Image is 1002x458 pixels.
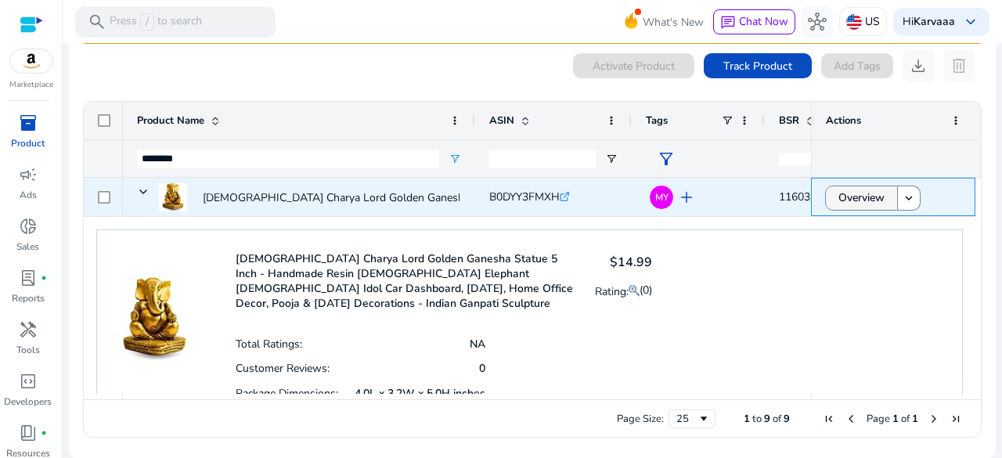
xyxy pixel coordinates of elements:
[470,337,485,352] p: NA
[236,337,302,352] p: Total Ratings:
[19,372,38,391] span: code_blocks
[655,193,669,202] span: MY
[784,412,790,426] span: 9
[9,79,53,91] p: Marketplace
[137,114,204,128] span: Product Name
[928,413,940,425] div: Next Page
[914,14,955,29] b: Karvaaa
[19,165,38,184] span: campaign
[657,150,676,168] span: filter_alt
[236,361,330,376] p: Customer Reviews:
[140,13,154,31] span: /
[19,320,38,339] span: handyman
[595,255,652,270] h4: $14.99
[901,412,910,426] span: of
[892,412,899,426] span: 1
[16,240,39,254] p: Sales
[713,9,795,34] button: chatChat Now
[739,14,788,29] span: Chat Now
[903,16,955,27] p: Hi
[846,14,862,30] img: us.svg
[826,114,861,128] span: Actions
[88,13,106,31] span: search
[236,386,338,401] p: Package Dimensions:
[744,412,750,426] span: 1
[773,412,781,426] span: of
[640,283,652,298] span: (0)
[449,153,461,165] button: Open Filter Menu
[113,246,196,361] img: 41V4xnFnwvL._AC_US100_.jpg
[677,188,696,207] span: add
[16,343,40,357] p: Tools
[489,114,514,128] span: ASIN
[764,412,770,426] span: 9
[909,56,928,75] span: download
[355,386,485,401] p: 4.0L x 3.2W x 5.0H inches
[41,275,47,281] span: fiber_manual_record
[203,182,639,214] p: [DEMOGRAPHIC_DATA] Charya Lord Golden Ganesha Statue 5 Inch - Handmade Resin...
[950,413,962,425] div: Last Page
[159,183,187,211] img: 41V4xnFnwvL._AC_US100_.jpg
[479,361,485,376] p: 0
[823,413,835,425] div: First Page
[643,9,704,36] span: What's New
[669,409,715,428] div: Page Size
[912,412,918,426] span: 1
[825,186,898,211] button: Overview
[489,189,560,204] span: B0DYY3FMXH
[10,49,52,73] img: amazon.svg
[723,58,792,74] span: Track Product
[489,150,596,168] input: ASIN Filter Input
[704,53,812,78] button: Track Product
[19,424,38,442] span: book_4
[676,412,697,426] div: 25
[802,6,833,38] button: hub
[902,191,916,205] mat-icon: keyboard_arrow_down
[720,15,736,31] span: chat
[865,8,880,35] p: US
[595,281,640,300] p: Rating:
[12,291,45,305] p: Reports
[137,150,439,168] input: Product Name Filter Input
[41,430,47,436] span: fiber_manual_record
[808,13,827,31] span: hub
[779,114,799,128] span: BSR
[838,182,885,214] span: Overview
[19,217,38,236] span: donut_small
[779,189,823,204] span: 1160374
[11,136,45,150] p: Product
[19,269,38,287] span: lab_profile
[236,251,576,311] p: [DEMOGRAPHIC_DATA] Charya Lord Golden Ganesha Statue 5 Inch - Handmade Resin [DEMOGRAPHIC_DATA] E...
[110,13,202,31] p: Press to search
[903,50,934,81] button: download
[19,114,38,132] span: inventory_2
[4,395,52,409] p: Developers
[752,412,762,426] span: to
[20,188,37,202] p: Ads
[617,412,664,426] div: Page Size:
[605,153,618,165] button: Open Filter Menu
[867,412,890,426] span: Page
[646,114,668,128] span: Tags
[845,413,857,425] div: Previous Page
[961,13,980,31] span: keyboard_arrow_down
